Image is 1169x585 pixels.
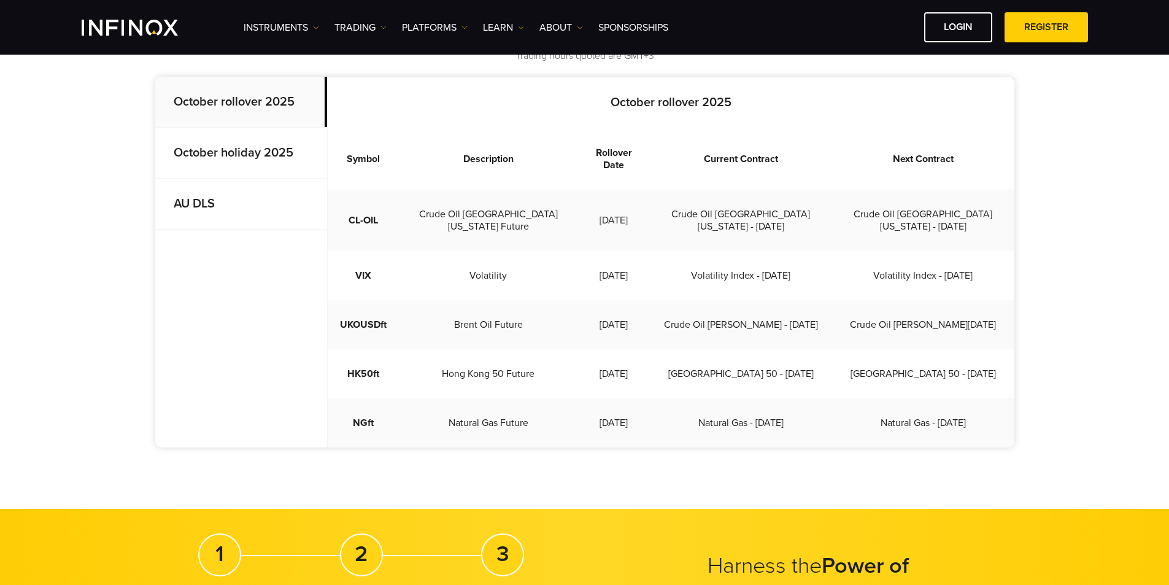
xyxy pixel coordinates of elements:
a: PLATFORMS [402,20,468,35]
td: Natural Gas Future [399,398,578,447]
th: Current Contract [650,128,832,190]
a: LOGIN [924,12,992,42]
td: [DATE] [578,349,650,398]
td: Crude Oil [GEOGRAPHIC_DATA][US_STATE] - [DATE] [650,190,832,251]
strong: 2 [355,541,368,567]
td: [DATE] [578,190,650,251]
td: Brent Oil Future [399,300,578,349]
strong: October holiday 2025 [174,145,293,160]
th: Description [399,128,578,190]
td: [DATE] [578,398,650,447]
a: INFINOX Logo [82,20,207,36]
td: Crude Oil [PERSON_NAME] - [DATE] [650,300,832,349]
th: Rollover Date [578,128,650,190]
td: Crude Oil [GEOGRAPHIC_DATA][US_STATE] Future [399,190,578,251]
td: Volatility [399,251,578,300]
td: VIX [328,251,399,300]
a: Learn [483,20,524,35]
th: Symbol [328,128,399,190]
td: Hong Kong 50 Future [399,349,578,398]
td: NGft [328,398,399,447]
strong: October rollover 2025 [611,95,731,110]
td: [DATE] [578,251,650,300]
a: TRADING [334,20,387,35]
td: [GEOGRAPHIC_DATA] 50 - [DATE] [832,349,1014,398]
td: [GEOGRAPHIC_DATA] 50 - [DATE] [650,349,832,398]
td: Crude Oil [GEOGRAPHIC_DATA][US_STATE] - [DATE] [832,190,1014,251]
td: Volatility Index - [DATE] [832,251,1014,300]
strong: AU DLS [174,196,215,211]
strong: 1 [215,541,224,567]
td: Crude Oil [PERSON_NAME][DATE] [832,300,1014,349]
th: Next Contract [832,128,1014,190]
td: HK50ft [328,349,399,398]
p: Trading hours quoted are GMT+3 [155,49,1014,63]
td: Natural Gas - [DATE] [650,398,832,447]
a: REGISTER [1005,12,1088,42]
a: SPONSORSHIPS [598,20,668,35]
strong: 3 [496,541,509,567]
td: Volatility Index - [DATE] [650,251,832,300]
a: ABOUT [539,20,583,35]
td: CL-OIL [328,190,399,251]
strong: October rollover 2025 [174,95,295,109]
a: Instruments [244,20,319,35]
td: UKOUSDft [328,300,399,349]
td: Natural Gas - [DATE] [832,398,1014,447]
td: [DATE] [578,300,650,349]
